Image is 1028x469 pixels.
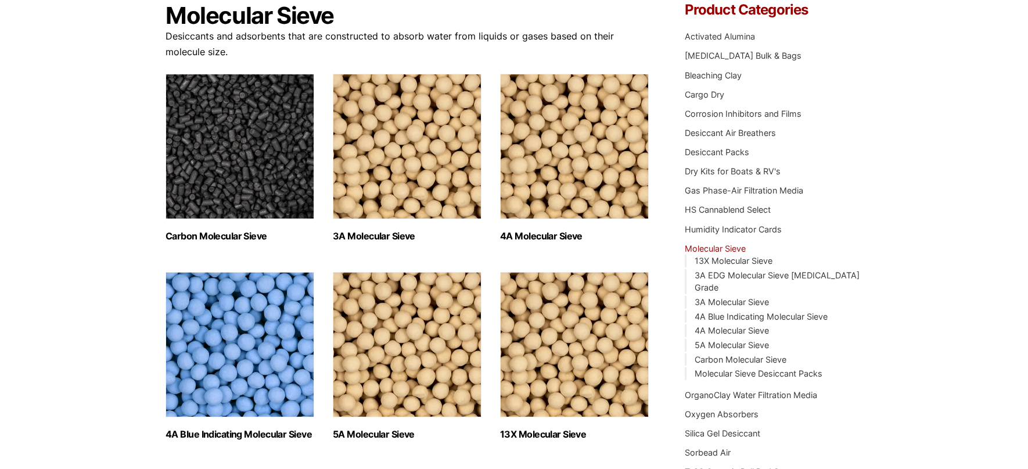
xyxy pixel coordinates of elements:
[500,272,649,417] img: 13X Molecular Sieve
[333,74,481,242] a: Visit product category 3A Molecular Sieve
[695,325,769,335] a: 4A Molecular Sieve
[685,224,782,234] a: Humidity Indicator Cards
[166,74,314,219] img: Carbon Molecular Sieve
[685,428,760,438] a: Silica Gel Desiccant
[500,272,649,440] a: Visit product category 13X Molecular Sieve
[685,409,759,419] a: Oxygen Absorbers
[333,74,481,219] img: 3A Molecular Sieve
[500,74,649,219] img: 4A Molecular Sieve
[685,31,755,41] a: Activated Alumina
[685,205,771,214] a: HS Cannablend Select
[685,166,781,176] a: Dry Kits for Boats & RV's
[685,390,817,400] a: OrganoClay Water Filtration Media
[333,231,481,242] h2: 3A Molecular Sieve
[333,272,481,417] img: 5A Molecular Sieve
[166,272,314,440] a: Visit product category 4A Blue Indicating Molecular Sieve
[685,109,801,119] a: Corrosion Inhibitors and Films
[500,231,649,242] h2: 4A Molecular Sieve
[685,51,801,60] a: [MEDICAL_DATA] Bulk & Bags
[166,3,650,28] h1: Molecular Sieve
[695,256,772,266] a: 13X Molecular Sieve
[695,368,822,378] a: Molecular Sieve Desiccant Packs
[685,244,746,253] a: Molecular Sieve
[166,28,650,60] p: Desiccants and adsorbents that are constructed to absorb water from liquids or gases based on the...
[166,429,314,440] h2: 4A Blue Indicating Molecular Sieve
[695,270,860,293] a: 3A EDG Molecular Sieve [MEDICAL_DATA] Grade
[333,429,481,440] h2: 5A Molecular Sieve
[685,3,862,17] h4: Product Categories
[166,231,314,242] h2: Carbon Molecular Sieve
[333,272,481,440] a: Visit product category 5A Molecular Sieve
[166,272,314,417] img: 4A Blue Indicating Molecular Sieve
[685,447,731,457] a: Sorbead Air
[685,128,776,138] a: Desiccant Air Breathers
[500,429,649,440] h2: 13X Molecular Sieve
[695,340,769,350] a: 5A Molecular Sieve
[695,355,786,364] a: Carbon Molecular Sieve
[685,185,803,195] a: Gas Phase-Air Filtration Media
[695,312,828,321] a: 4A Blue Indicating Molecular Sieve
[685,70,742,80] a: Bleaching Clay
[500,74,649,242] a: Visit product category 4A Molecular Sieve
[695,297,769,307] a: 3A Molecular Sieve
[685,89,724,99] a: Cargo Dry
[166,74,314,242] a: Visit product category Carbon Molecular Sieve
[685,147,749,157] a: Desiccant Packs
